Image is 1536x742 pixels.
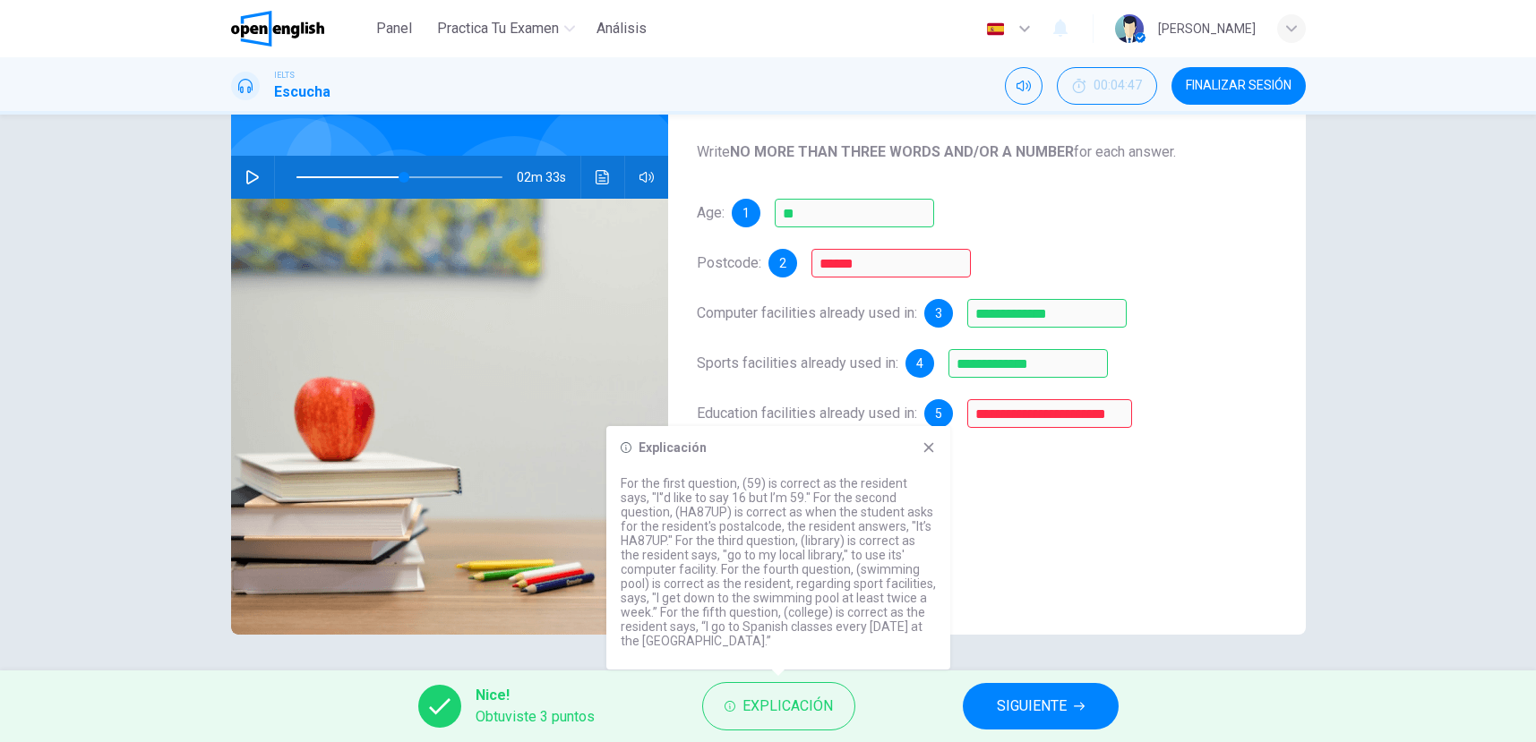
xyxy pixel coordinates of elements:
[376,18,412,39] span: Panel
[1005,67,1043,105] div: Silenciar
[517,156,580,199] span: 02m 33s
[742,694,833,719] span: Explicación
[596,18,647,39] span: Análisis
[742,207,750,219] span: 1
[730,143,1074,160] b: NO MORE THAN THREE WORDS AND/OR A NUMBER
[779,257,786,269] span: 2
[948,349,1108,378] input: swimming pool;
[274,81,330,103] h1: Escucha
[697,204,725,221] span: Age:
[274,69,295,81] span: IELTS
[1115,14,1144,43] img: Profile picture
[997,694,1067,719] span: SIGUIENTE
[1158,18,1256,39] div: [PERSON_NAME]
[967,399,1132,428] input: college; further education college;
[476,685,595,706] span: Nice!
[811,249,971,277] input: HA87UP
[967,299,1127,328] input: library; local library;
[1057,67,1157,105] div: Ocultar
[1094,79,1142,93] span: 00:04:47
[476,706,595,728] span: Obtuviste 3 puntos
[621,476,936,648] p: For the first question, (59) is correct as the resident says, "I'’d like to say 16 but I’m 59." F...
[1186,79,1291,93] span: FINALIZAR SESIÓN
[775,199,934,227] input: 59; fifty nine;
[437,18,559,39] span: Practica tu examen
[697,405,917,422] span: Education facilities already used in:
[697,254,761,271] span: Postcode:
[697,354,898,371] span: Sports facilities already used in:
[916,357,923,370] span: 4
[639,440,707,455] h6: Explicación
[231,11,325,47] img: OpenEnglish logo
[231,199,668,635] img: Community Centre Research
[935,307,942,320] span: 3
[588,156,617,199] button: Haz clic para ver la transcripción del audio
[697,304,917,321] span: Computer facilities already used in:
[984,22,1007,36] img: es
[697,98,1277,163] span: Fill out the information below. Write for each answer.
[935,407,942,420] span: 5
